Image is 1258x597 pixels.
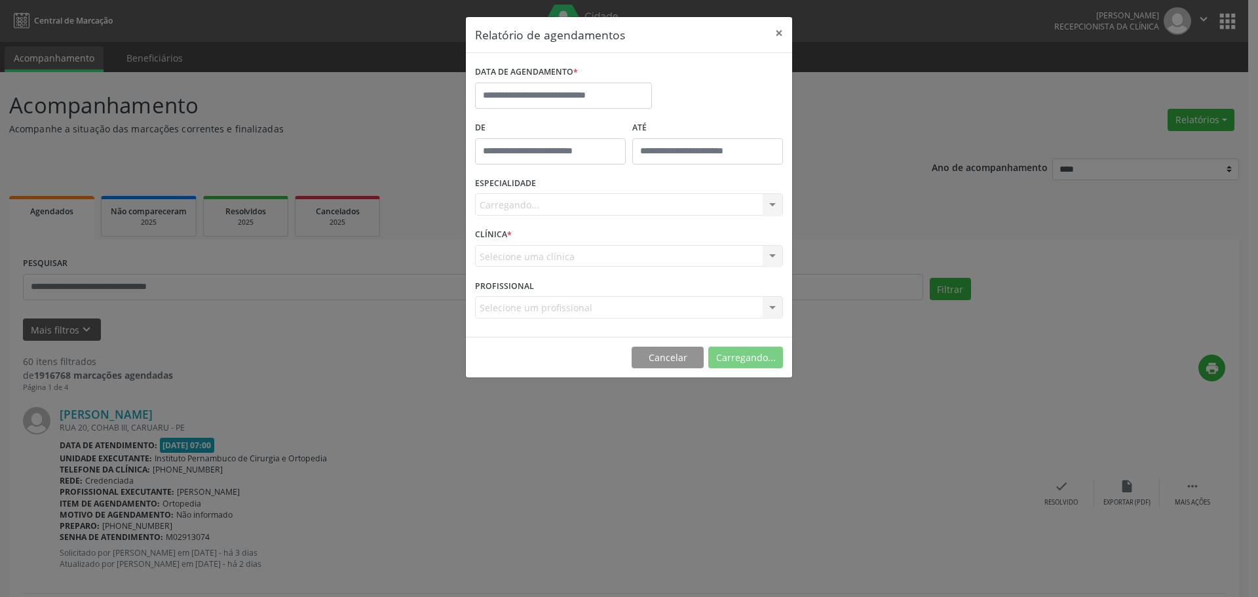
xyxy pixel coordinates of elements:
[475,174,536,194] label: ESPECIALIDADE
[632,347,704,369] button: Cancelar
[475,118,626,138] label: De
[475,225,512,245] label: CLÍNICA
[475,62,578,83] label: DATA DE AGENDAMENTO
[632,118,783,138] label: ATÉ
[475,26,625,43] h5: Relatório de agendamentos
[766,17,792,49] button: Close
[708,347,783,369] button: Carregando...
[475,276,534,296] label: PROFISSIONAL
